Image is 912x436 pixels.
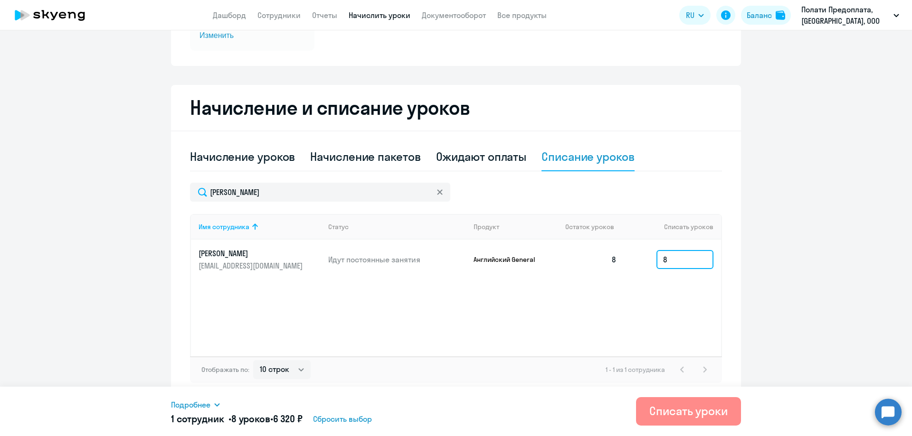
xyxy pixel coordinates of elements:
a: Сотрудники [257,10,301,20]
th: Списать уроков [624,214,721,240]
div: Имя сотрудника [199,223,321,231]
p: Идут постоянные занятия [328,254,466,265]
div: Имя сотрудника [199,223,249,231]
span: Подробнее [171,399,210,410]
span: Остаток уроков [565,223,614,231]
a: Отчеты [312,10,337,20]
a: Дашборд [213,10,246,20]
div: Баланс [747,9,772,21]
a: Документооборот [422,10,486,20]
div: Списать уроки [649,403,728,418]
span: 8 уроков [231,413,270,425]
img: balance [776,10,785,20]
p: Английский General [474,255,545,264]
input: Поиск по имени, email, продукту или статусу [190,183,450,202]
button: Списать уроки [636,397,741,426]
div: Продукт [474,223,558,231]
button: RU [679,6,711,25]
div: Статус [328,223,349,231]
span: 1 - 1 из 1 сотрудника [606,365,665,374]
div: Списание уроков [541,149,635,164]
p: [EMAIL_ADDRESS][DOMAIN_NAME] [199,260,305,271]
p: Полати Предоплата, [GEOGRAPHIC_DATA], ООО [801,4,890,27]
span: Отображать по: [201,365,249,374]
div: Продукт [474,223,499,231]
div: Статус [328,223,466,231]
span: RU [686,9,694,21]
a: Все продукты [497,10,547,20]
span: 6 320 ₽ [273,413,303,425]
h2: Начисление и списание уроков [190,96,722,119]
div: Ожидают оплаты [436,149,527,164]
div: Начисление уроков [190,149,295,164]
span: Сбросить выбор [313,413,372,425]
div: Начисление пакетов [310,149,420,164]
p: [PERSON_NAME] [199,248,305,259]
td: 8 [558,240,624,279]
div: Остаток уроков [565,223,624,231]
a: [PERSON_NAME][EMAIL_ADDRESS][DOMAIN_NAME] [199,248,321,271]
a: Начислить уроки [349,10,410,20]
span: Изменить [199,30,305,41]
h5: 1 сотрудник • • [171,412,303,426]
button: Балансbalance [741,6,791,25]
button: Полати Предоплата, [GEOGRAPHIC_DATA], ООО [797,4,904,27]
